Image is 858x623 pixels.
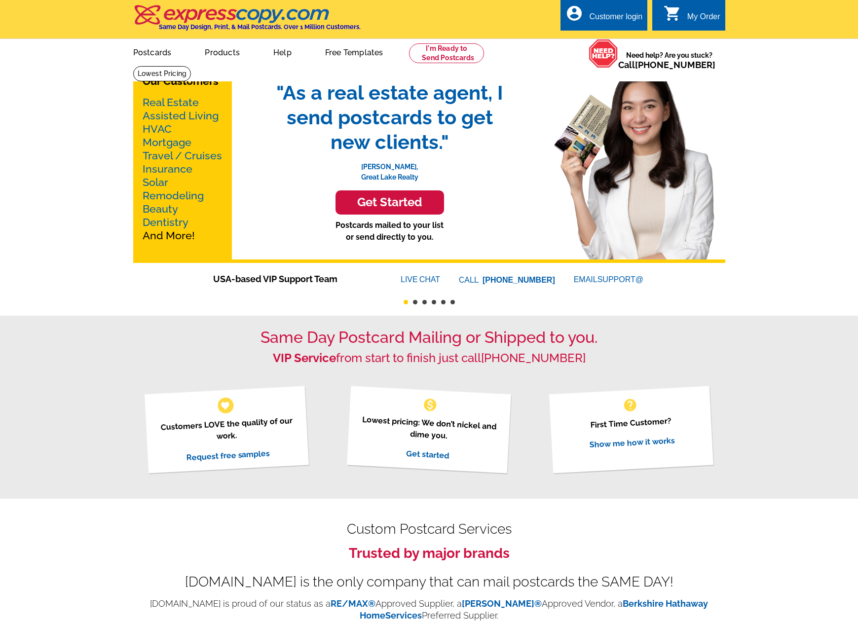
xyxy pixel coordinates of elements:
[618,50,720,70] span: Need help? Are you stuck?
[133,12,361,31] a: Same Day Design, Print, & Mail Postcards. Over 1 Million Customers.
[143,110,219,122] a: Assisted Living
[406,448,449,460] a: Get started
[618,60,715,70] span: Call
[401,275,440,284] a: LIVECHAT
[462,598,542,609] a: [PERSON_NAME]®
[133,598,725,622] p: [DOMAIN_NAME] is proud of our status as a Approved Supplier, a Approved Vendor, a Preferred Suppl...
[574,275,645,284] a: EMAILSUPPORT@
[143,96,223,242] p: And More!
[266,220,513,243] p: Postcards mailed to your list or send directly to you.
[186,448,270,462] a: Request free samples
[561,413,701,433] p: First Time Customer?
[441,300,446,304] button: 5 of 6
[143,136,191,148] a: Mortgage
[143,176,168,188] a: Solar
[483,276,555,284] a: [PHONE_NUMBER]
[589,12,642,26] div: Customer login
[143,163,192,175] a: Insurance
[266,154,513,183] p: [PERSON_NAME], Great Lake Realty
[133,351,725,366] h2: from start to finish just call
[331,598,375,609] a: RE/MAX®
[635,60,715,70] a: [PHONE_NUMBER]
[143,149,222,162] a: Travel / Cruises
[664,11,720,23] a: shopping_cart My Order
[266,190,513,215] a: Get Started
[565,11,642,23] a: account_circle Customer login
[565,4,583,22] i: account_circle
[143,189,204,202] a: Remodeling
[117,40,187,63] a: Postcards
[359,413,499,444] p: Lowest pricing: We don’t nickel and dime you.
[258,40,307,63] a: Help
[143,96,199,109] a: Real Estate
[133,576,725,588] div: [DOMAIN_NAME] is the only company that can mail postcards the SAME DAY!
[143,123,172,135] a: HVAC
[664,4,681,22] i: shopping_cart
[220,400,230,410] span: favorite
[589,39,618,68] img: help
[143,216,188,228] a: Dentistry
[189,40,256,63] a: Products
[133,523,725,535] h2: Custom Postcard Services
[422,397,438,413] span: monetization_on
[422,300,427,304] button: 3 of 6
[450,300,455,304] button: 6 of 6
[309,40,399,63] a: Free Templates
[143,203,178,215] a: Beauty
[401,274,419,286] font: LIVE
[157,414,297,445] p: Customers LOVE the quality of our work.
[481,351,586,365] a: [PHONE_NUMBER]
[432,300,436,304] button: 4 of 6
[597,274,645,286] font: SUPPORT@
[413,300,417,304] button: 2 of 6
[622,397,638,413] span: help
[687,12,720,26] div: My Order
[133,328,725,347] h1: Same Day Postcard Mailing or Shipped to you.
[266,80,513,154] span: "As a real estate agent, I send postcards to get new clients."
[213,272,371,286] span: USA-based VIP Support Team
[459,274,480,286] font: CALL
[133,545,725,562] h3: Trusted by major brands
[348,195,432,210] h3: Get Started
[404,300,408,304] button: 1 of 6
[273,351,336,365] strong: VIP Service
[159,23,361,31] h4: Same Day Design, Print, & Mail Postcards. Over 1 Million Customers.
[589,436,675,449] a: Show me how it works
